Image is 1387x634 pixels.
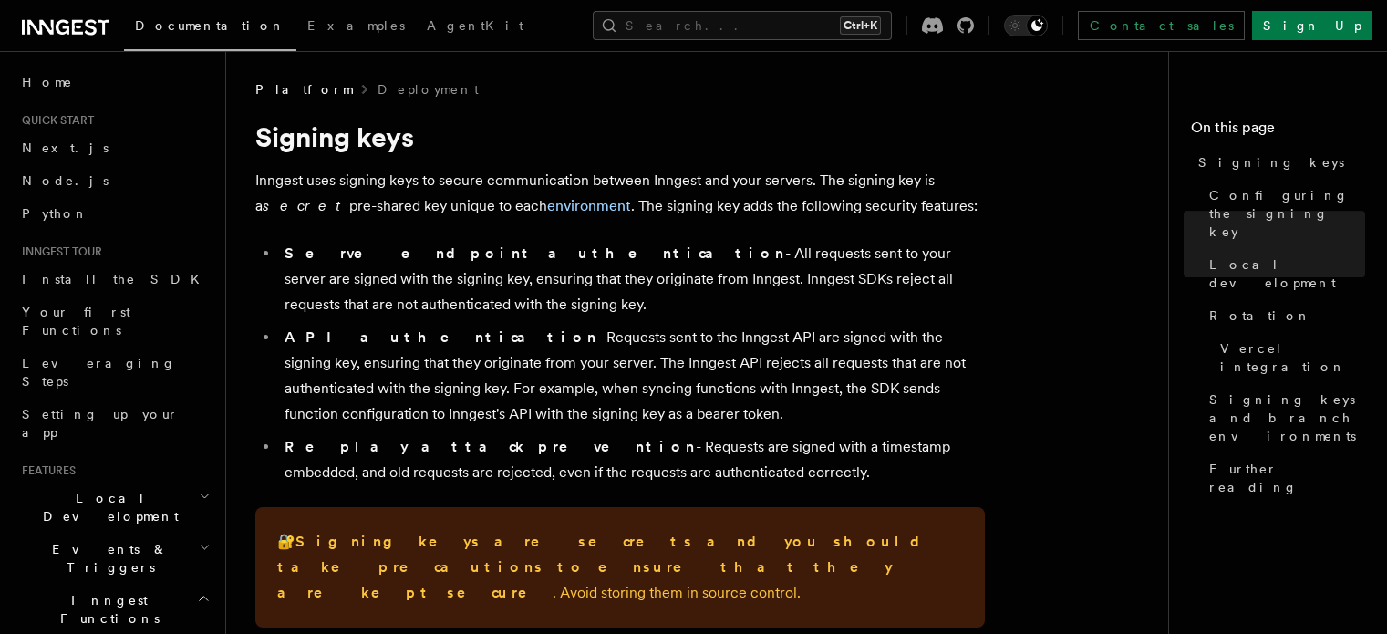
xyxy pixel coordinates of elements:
[1213,332,1365,383] a: Vercel integration
[840,16,881,35] kbd: Ctrl+K
[22,206,88,221] span: Python
[285,328,597,346] strong: API authentication
[22,173,109,188] span: Node.js
[22,272,211,286] span: Install the SDK
[285,244,785,262] strong: Serve endpoint authentication
[263,197,349,214] em: secret
[135,18,285,33] span: Documentation
[1209,186,1365,241] span: Configuring the signing key
[22,356,176,389] span: Leveraging Steps
[1198,153,1344,171] span: Signing keys
[22,73,73,91] span: Home
[416,5,534,49] a: AgentKit
[1202,299,1365,332] a: Rotation
[15,347,214,398] a: Leveraging Steps
[279,434,985,485] li: - Requests are signed with a timestamp embedded, and old requests are rejected, even if the reque...
[1191,117,1365,146] h4: On this page
[15,164,214,197] a: Node.js
[296,5,416,49] a: Examples
[15,482,214,533] button: Local Development
[1209,460,1365,496] span: Further reading
[378,80,479,99] a: Deployment
[15,489,199,525] span: Local Development
[1202,383,1365,452] a: Signing keys and branch environments
[15,244,102,259] span: Inngest tour
[15,66,214,99] a: Home
[15,131,214,164] a: Next.js
[15,463,76,478] span: Features
[277,533,935,601] strong: Signing keys are secrets and you should take precautions to ensure that they are kept secure
[285,438,696,455] strong: Replay attack prevention
[15,540,199,577] span: Events & Triggers
[1209,255,1365,292] span: Local development
[1252,11,1372,40] a: Sign Up
[427,18,523,33] span: AgentKit
[15,113,94,128] span: Quick start
[22,140,109,155] span: Next.js
[15,533,214,584] button: Events & Triggers
[124,5,296,51] a: Documentation
[307,18,405,33] span: Examples
[279,241,985,317] li: - All requests sent to your server are signed with the signing key, ensuring that they originate ...
[1202,248,1365,299] a: Local development
[15,591,197,628] span: Inngest Functions
[1078,11,1245,40] a: Contact sales
[1209,390,1365,445] span: Signing keys and branch environments
[279,325,985,427] li: - Requests sent to the Inngest API are signed with the signing key, ensuring that they originate ...
[255,120,985,153] h1: Signing keys
[15,296,214,347] a: Your first Functions
[1004,15,1048,36] button: Toggle dark mode
[15,398,214,449] a: Setting up your app
[1191,146,1365,179] a: Signing keys
[1220,339,1365,376] span: Vercel integration
[277,529,963,606] p: 🔐 . Avoid storing them in source control.
[593,11,892,40] button: Search...Ctrl+K
[15,197,214,230] a: Python
[15,263,214,296] a: Install the SDK
[1202,452,1365,504] a: Further reading
[255,80,352,99] span: Platform
[22,305,130,338] span: Your first Functions
[1209,307,1311,325] span: Rotation
[1202,179,1365,248] a: Configuring the signing key
[547,197,631,214] a: environment
[22,407,179,440] span: Setting up your app
[255,168,985,219] p: Inngest uses signing keys to secure communication between Inngest and your servers. The signing k...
